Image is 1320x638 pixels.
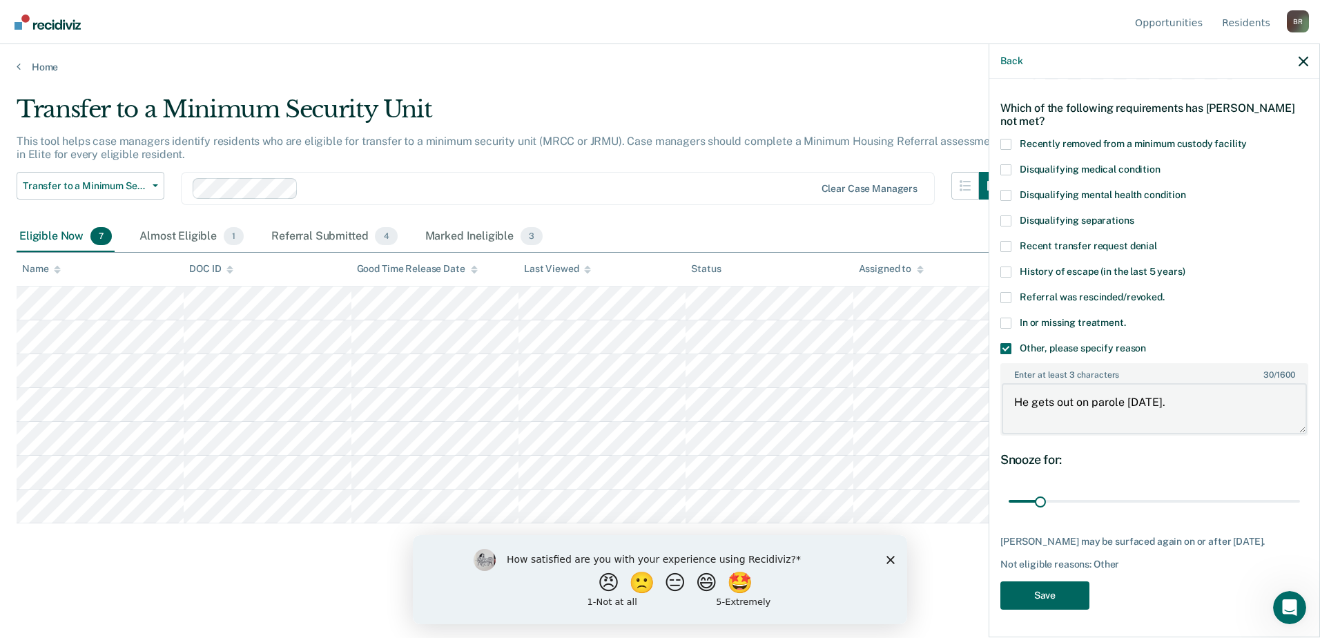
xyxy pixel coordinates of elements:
[137,222,246,252] div: Almost Eligible
[1020,215,1134,226] span: Disqualifying separations
[1000,55,1022,67] button: Back
[17,135,1000,161] p: This tool helps case managers identify residents who are eligible for transfer to a minimum secur...
[1287,10,1309,32] button: Profile dropdown button
[859,263,924,275] div: Assigned to
[822,183,918,195] div: Clear case managers
[1020,266,1185,277] span: History of escape (in the last 5 years)
[357,263,478,275] div: Good Time Release Date
[23,180,147,192] span: Transfer to a Minimum Security Unit
[1263,370,1274,380] span: 30
[524,263,591,275] div: Last Viewed
[1020,164,1161,175] span: Disqualifying medical condition
[1273,591,1306,624] iframe: Intercom live chat
[1020,189,1186,200] span: Disqualifying mental health condition
[269,222,400,252] div: Referral Submitted
[1000,581,1089,610] button: Save
[17,222,115,252] div: Eligible Now
[1287,10,1309,32] div: B R
[90,227,112,245] span: 7
[17,95,1007,135] div: Transfer to a Minimum Security Unit
[1263,370,1294,380] span: / 1600
[1002,365,1307,380] label: Enter at least 3 characters
[1000,536,1308,548] div: [PERSON_NAME] may be surfaced again on or after [DATE].
[1000,559,1308,570] div: Not eligible reasons: Other
[1020,291,1165,302] span: Referral was rescinded/revoked.
[413,535,907,624] iframe: Survey by Kim from Recidiviz
[17,61,1303,73] a: Home
[691,263,721,275] div: Status
[1000,452,1308,467] div: Snooze for:
[1020,342,1146,354] span: Other, please specify reason
[375,227,397,245] span: 4
[1020,138,1247,149] span: Recently removed from a minimum custody facility
[14,14,81,30] img: Recidiviz
[22,263,61,275] div: Name
[1002,383,1307,434] textarea: He gets out on parole [DATE].
[224,227,244,245] span: 1
[189,263,233,275] div: DOC ID
[423,222,546,252] div: Marked Ineligible
[521,227,543,245] span: 3
[1020,317,1126,328] span: In or missing treatment.
[1000,90,1308,139] div: Which of the following requirements has [PERSON_NAME] not met?
[1020,240,1157,251] span: Recent transfer request denial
